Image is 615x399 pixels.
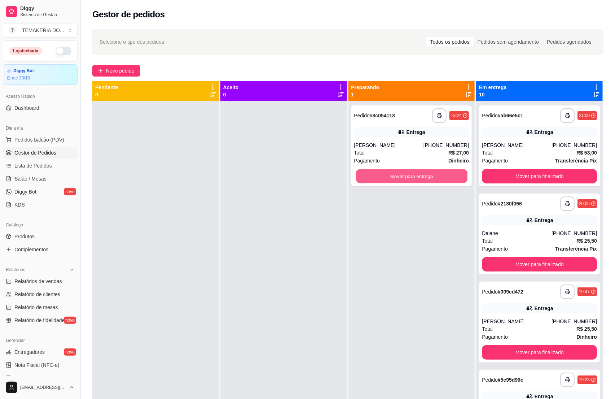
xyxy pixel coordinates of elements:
button: Alterar Status [56,47,71,55]
button: Mover para entrega [356,169,467,183]
span: Diggy Bot [14,188,36,195]
div: Daiane [482,230,552,237]
button: Mover para finalizado [482,169,597,183]
button: Select a team [3,23,78,38]
div: Gerenciar [3,335,78,346]
span: Complementos [14,246,48,253]
div: Loja fechada [9,47,42,55]
span: Nota Fiscal (NFC-e) [14,361,59,369]
span: Pedido [354,113,370,118]
span: Pagamento [354,157,380,165]
span: [EMAIL_ADDRESS][DOMAIN_NAME] [20,385,66,390]
button: Novo pedido [92,65,140,77]
strong: Transferência Pix [555,246,597,252]
div: TEMAKERIA DO ... [22,27,64,34]
strong: # 009cd472 [498,289,523,295]
a: Diggy Botaté 23/10 [3,64,78,85]
div: Pedidos agendados [543,37,596,47]
div: Dia a dia [3,122,78,134]
p: Em entrega [479,84,506,91]
div: [PHONE_NUMBER] [552,318,597,325]
span: Novo pedido [106,67,135,75]
span: Total [482,149,493,157]
div: [PERSON_NAME] [354,142,424,149]
button: Mover para finalizado [482,345,597,360]
button: [EMAIL_ADDRESS][DOMAIN_NAME] [3,379,78,396]
p: Pendente [95,84,118,91]
a: Salão / Mesas [3,173,78,185]
span: Pedido [482,377,498,383]
div: Entrega [407,129,425,136]
strong: # ab66e5c1 [498,113,523,118]
div: Acesso Rápido [3,91,78,102]
span: plus [98,68,103,73]
a: KDS [3,199,78,211]
span: Gestor de Pedidos [14,149,56,156]
a: Relatórios de vendas [3,276,78,287]
strong: # 5e95d99c [498,377,523,383]
span: Pedido [482,201,498,207]
article: até 23/10 [12,75,30,81]
div: Catálogo [3,219,78,231]
div: Entrega [535,305,553,312]
a: Entregadoresnovo [3,346,78,358]
p: Aceito [223,84,239,91]
span: Selecione o tipo dos pedidos [100,38,164,46]
strong: R$ 53,00 [576,150,597,156]
a: Relatório de fidelidadenovo [3,315,78,326]
strong: R$ 27,00 [448,150,469,156]
span: Lista de Pedidos [14,162,52,169]
a: Relatório de clientes [3,289,78,300]
strong: Transferência Pix [555,158,597,164]
button: Mover para finalizado [482,257,597,272]
span: KDS [14,201,25,208]
strong: R$ 25,50 [576,326,597,332]
span: Total [482,325,493,333]
span: Controle de caixa [14,374,54,382]
div: [PERSON_NAME] [482,142,552,149]
span: Sistema de Gestão [20,12,75,18]
div: [PHONE_NUMBER] [423,142,469,149]
h2: Gestor de pedidos [92,9,165,20]
article: Diggy Bot [13,68,34,74]
strong: R$ 25,50 [576,238,597,244]
span: T [9,27,16,34]
span: Total [482,237,493,245]
span: Pedido [482,289,498,295]
div: [PHONE_NUMBER] [552,230,597,237]
span: Relatórios [6,267,25,273]
div: 19:47 [579,289,590,295]
strong: Dinheiro [448,158,469,164]
div: [PERSON_NAME] [482,318,552,325]
a: Dashboard [3,102,78,114]
p: 10 [479,91,506,98]
a: Lista de Pedidos [3,160,78,172]
strong: # 2180f066 [498,201,522,207]
span: Dashboard [14,104,39,112]
span: Total [354,149,365,157]
span: Pedidos balcão (PDV) [14,136,64,143]
a: DiggySistema de Gestão [3,3,78,20]
div: 19:28 [579,377,590,383]
span: Pagamento [482,157,508,165]
strong: Dinheiro [576,334,597,340]
p: 0 [223,91,239,98]
p: 0 [95,91,118,98]
span: Relatórios de vendas [14,278,62,285]
span: Salão / Mesas [14,175,47,182]
span: Produtos [14,233,35,240]
a: Diggy Botnovo [3,186,78,198]
a: Complementos [3,244,78,255]
span: Pagamento [482,245,508,253]
div: Entrega [535,217,553,224]
div: Todos os pedidos [426,37,474,47]
a: Controle de caixa [3,372,78,384]
p: 1 [351,91,379,98]
div: 18:24 [451,113,462,118]
a: Relatório de mesas [3,302,78,313]
a: Nota Fiscal (NFC-e) [3,359,78,371]
button: Pedidos balcão (PDV) [3,134,78,146]
span: Relatório de mesas [14,304,58,311]
a: Gestor de Pedidos [3,147,78,159]
a: Produtos [3,231,78,242]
